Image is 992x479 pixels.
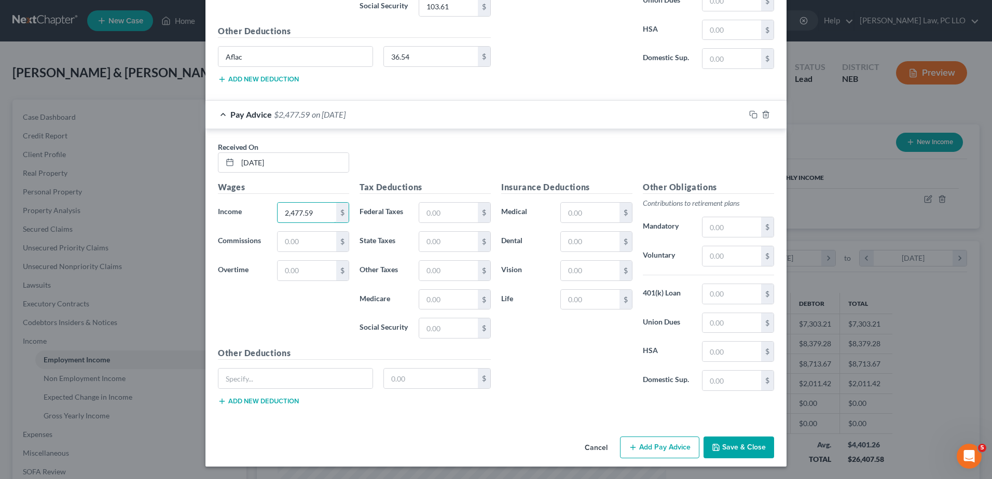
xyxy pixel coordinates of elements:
[478,232,490,251] div: $
[638,48,697,69] label: Domestic Sup.
[619,203,632,222] div: $
[419,290,478,309] input: 0.00
[218,25,491,38] h5: Other Deductions
[561,232,619,251] input: 0.00
[278,261,336,280] input: 0.00
[761,342,774,361] div: $
[638,341,697,362] label: HSA
[576,438,616,458] button: Cancel
[336,232,349,251] div: $
[354,231,414,252] label: State Taxes
[619,232,632,251] div: $
[501,181,632,194] h5: Insurance Deductions
[619,261,632,280] div: $
[354,260,414,281] label: Other Taxes
[702,217,761,237] input: 0.00
[218,347,491,360] h5: Other Deductions
[496,231,555,252] label: Dental
[278,232,336,251] input: 0.00
[643,181,774,194] h5: Other Obligations
[218,207,242,216] span: Income
[274,109,310,119] span: $2,477.59
[496,202,555,223] label: Medical
[354,318,414,339] label: Social Security
[478,261,490,280] div: $
[496,260,555,281] label: Vision
[336,261,349,280] div: $
[643,198,774,208] p: Contributions to retirement plans
[218,397,299,405] button: Add new deduction
[218,181,349,194] h5: Wages
[478,47,490,66] div: $
[218,143,258,151] span: Received On
[761,284,774,304] div: $
[702,246,761,266] input: 0.00
[478,369,490,388] div: $
[496,289,555,310] label: Life
[561,290,619,309] input: 0.00
[620,436,699,458] button: Add Pay Advice
[218,47,373,66] input: Specify...
[638,246,697,266] label: Voluntary
[702,371,761,390] input: 0.00
[478,318,490,338] div: $
[561,261,619,280] input: 0.00
[230,109,272,119] span: Pay Advice
[957,444,982,469] iframe: Intercom live chat
[218,369,373,388] input: Specify...
[419,203,478,222] input: 0.00
[761,246,774,266] div: $
[761,20,774,40] div: $
[478,203,490,222] div: $
[761,313,774,333] div: $
[702,20,761,40] input: 0.00
[312,109,346,119] span: on [DATE]
[761,371,774,390] div: $
[213,231,272,252] label: Commissions
[638,20,697,40] label: HSA
[978,444,986,452] span: 5
[336,203,349,222] div: $
[702,313,761,333] input: 0.00
[638,370,697,391] label: Domestic Sup.
[704,436,774,458] button: Save & Close
[419,318,478,338] input: 0.00
[354,289,414,310] label: Medicare
[702,342,761,361] input: 0.00
[761,49,774,68] div: $
[638,313,697,333] label: Union Dues
[419,261,478,280] input: 0.00
[478,290,490,309] div: $
[384,47,478,66] input: 0.00
[238,153,349,173] input: MM/DD/YYYY
[619,290,632,309] div: $
[561,203,619,222] input: 0.00
[638,217,697,237] label: Mandatory
[761,217,774,237] div: $
[278,203,336,222] input: 0.00
[384,369,478,388] input: 0.00
[419,232,478,251] input: 0.00
[702,49,761,68] input: 0.00
[360,181,491,194] h5: Tax Deductions
[354,202,414,223] label: Federal Taxes
[638,284,697,304] label: 401(k) Loan
[218,75,299,83] button: Add new deduction
[702,284,761,304] input: 0.00
[213,260,272,281] label: Overtime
